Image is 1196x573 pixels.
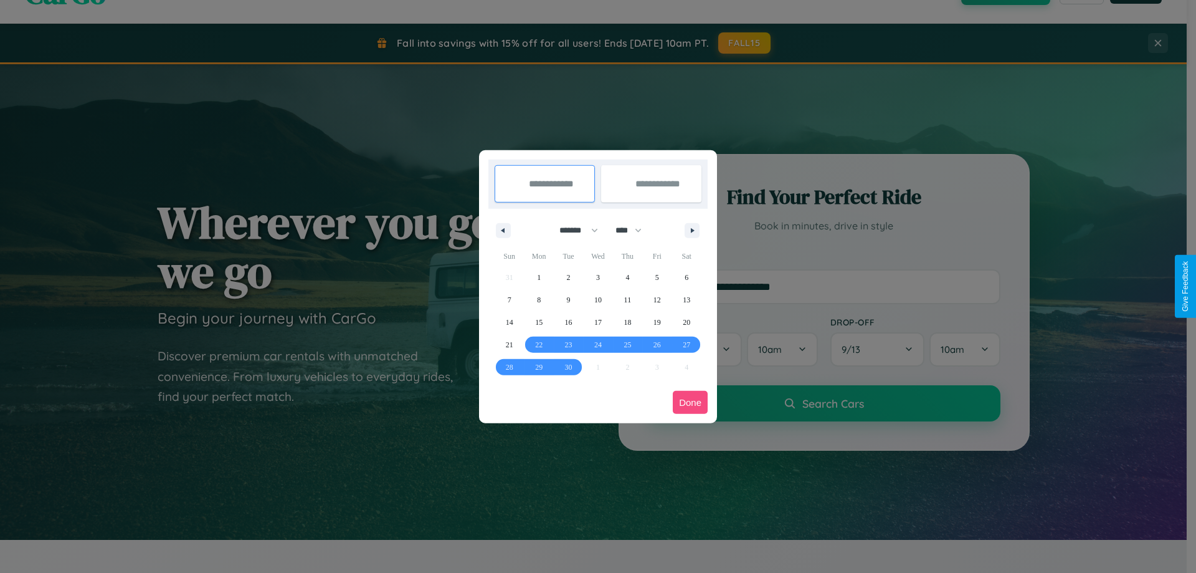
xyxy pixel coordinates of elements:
span: Fri [642,246,672,266]
span: 5 [655,266,659,289]
button: 23 [554,334,583,356]
button: 11 [613,289,642,311]
span: 14 [506,311,513,334]
button: 13 [672,289,701,311]
button: 3 [583,266,612,289]
span: 12 [653,289,661,311]
button: 27 [672,334,701,356]
span: Thu [613,246,642,266]
button: Done [673,391,708,414]
button: 21 [495,334,524,356]
span: 13 [683,289,690,311]
span: 10 [594,289,602,311]
span: 15 [535,311,543,334]
button: 9 [554,289,583,311]
span: 8 [537,289,541,311]
button: 12 [642,289,672,311]
span: 24 [594,334,602,356]
span: 19 [653,311,661,334]
button: 16 [554,311,583,334]
span: 1 [537,266,541,289]
button: 14 [495,311,524,334]
button: 20 [672,311,701,334]
button: 4 [613,266,642,289]
button: 30 [554,356,583,378]
button: 19 [642,311,672,334]
span: 20 [683,311,690,334]
span: Tue [554,246,583,266]
div: Give Feedback [1181,261,1190,312]
button: 6 [672,266,701,289]
span: 23 [565,334,572,356]
span: 11 [624,289,632,311]
span: 28 [506,356,513,378]
span: 21 [506,334,513,356]
span: 26 [653,334,661,356]
span: Sat [672,246,701,266]
span: Mon [524,246,553,266]
span: Wed [583,246,612,266]
button: 28 [495,356,524,378]
span: 29 [535,356,543,378]
span: 25 [624,334,631,356]
button: 18 [613,311,642,334]
button: 15 [524,311,553,334]
button: 8 [524,289,553,311]
span: 22 [535,334,543,356]
span: 7 [508,289,511,311]
span: 6 [685,266,688,289]
button: 26 [642,334,672,356]
button: 25 [613,334,642,356]
span: 4 [625,266,629,289]
button: 22 [524,334,553,356]
button: 29 [524,356,553,378]
button: 1 [524,266,553,289]
span: 27 [683,334,690,356]
span: 18 [624,311,631,334]
span: Sun [495,246,524,266]
button: 10 [583,289,612,311]
span: 3 [596,266,600,289]
span: 2 [567,266,571,289]
button: 5 [642,266,672,289]
button: 2 [554,266,583,289]
button: 7 [495,289,524,311]
span: 9 [567,289,571,311]
span: 17 [594,311,602,334]
button: 17 [583,311,612,334]
span: 16 [565,311,572,334]
button: 24 [583,334,612,356]
span: 30 [565,356,572,378]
